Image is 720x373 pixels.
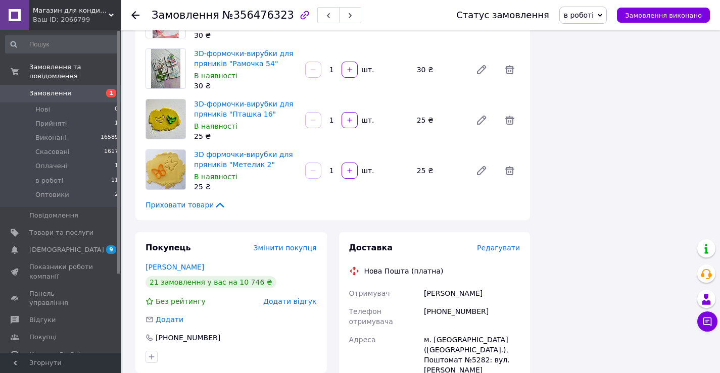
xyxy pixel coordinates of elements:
button: Чат з покупцем [697,311,717,332]
div: Нова Пошта (платна) [362,266,446,276]
a: 3D-формочки-вирубки для пряників "Пташка 16" [194,100,293,118]
span: Телефон отримувача [349,307,393,326]
div: шт. [359,166,375,176]
span: 0 [115,105,118,114]
a: Редагувати [471,60,492,80]
button: Замовлення виконано [617,8,710,23]
img: 3D-формочки-вирубки для пряників "Пташка 16" [146,99,185,139]
span: Покупці [29,333,57,342]
span: Видалити [500,110,520,130]
img: 3D-формочки-вирубки для пряників "Рамочка 54" [151,49,181,88]
div: шт. [359,65,375,75]
span: Повідомлення [29,211,78,220]
span: Нові [35,105,50,114]
span: В наявності [194,122,237,130]
div: [PERSON_NAME] [422,284,522,302]
img: 3D формочки-вирубки для пряників "Метелик 2" [146,150,185,189]
div: Ваш ID: 2066799 [33,15,121,24]
span: Прийняті [35,119,67,128]
span: 16589 [101,133,118,142]
span: Панель управління [29,289,93,307]
span: Замовлення виконано [625,12,702,19]
div: Статус замовлення [456,10,549,20]
div: 25 ₴ [194,182,297,192]
a: Редагувати [471,161,492,181]
a: Редагувати [471,110,492,130]
span: Змінити покупця [254,244,317,252]
a: 3D-формочки-вирубки для пряників "Рамочка 54" [194,49,293,68]
span: Виконані [35,133,67,142]
span: Доставка [349,243,393,252]
div: 25 ₴ [413,113,467,127]
span: 1 [115,119,118,128]
span: [DEMOGRAPHIC_DATA] [29,245,104,254]
span: Редагувати [477,244,520,252]
div: 30 ₴ [194,81,297,91]
span: 1 [115,162,118,171]
span: 2 [115,190,118,199]
span: Отримувач [349,289,390,297]
span: Замовлення [152,9,219,21]
span: Скасовані [35,147,70,156]
div: 21 замовлення у вас на 10 746 ₴ [146,276,276,288]
a: [PERSON_NAME] [146,263,204,271]
span: Каталог ProSale [29,350,84,359]
input: Пошук [5,35,119,54]
span: Приховати товари [146,200,226,210]
div: 25 ₴ [194,131,297,141]
span: 11 [111,176,118,185]
span: в роботі [564,11,594,19]
span: В наявності [194,72,237,80]
span: Замовлення [29,89,71,98]
div: 25 ₴ [413,164,467,178]
div: [PHONE_NUMBER] [422,302,522,331]
span: Замовлення та повідомлення [29,63,121,81]
span: Товари та послуги [29,228,93,237]
span: Показники роботи компанії [29,262,93,281]
span: Видалити [500,161,520,181]
span: В наявності [194,173,237,181]
span: 1 [106,89,116,97]
span: Додати відгук [263,297,316,305]
span: 9 [106,245,116,254]
span: Без рейтингу [156,297,206,305]
span: Видалити [500,60,520,80]
span: Оптовики [35,190,69,199]
a: 3D формочки-вирубки для пряників "Метелик 2" [194,150,293,169]
span: Відгуки [29,315,56,325]
span: 1617 [104,147,118,156]
span: Оплачені [35,162,67,171]
div: 30 ₴ [413,63,467,77]
span: Додати [156,315,183,324]
span: Покупець [146,243,191,252]
span: Адреса [349,336,376,344]
span: в роботі [35,176,63,185]
span: Магазин для кондитерів [33,6,109,15]
div: [PHONE_NUMBER] [155,333,221,343]
span: №356476323 [222,9,294,21]
div: Повернутися назад [131,10,139,20]
div: шт. [359,115,375,125]
div: 30 ₴ [194,30,297,40]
